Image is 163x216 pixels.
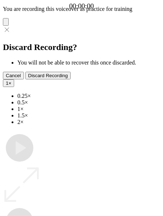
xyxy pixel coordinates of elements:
span: 1 [6,80,8,86]
p: You are recording this voiceover as practice for training [3,6,160,12]
li: 0.5× [17,99,160,106]
button: Discard Recording [25,72,71,79]
a: 00:00:00 [69,2,94,10]
li: 1.5× [17,112,160,119]
button: Cancel [3,72,24,79]
h2: Discard Recording? [3,42,160,52]
button: 1× [3,79,14,87]
li: 2× [17,119,160,125]
li: 1× [17,106,160,112]
li: You will not be able to recover this once discarded. [17,59,160,66]
li: 0.25× [17,93,160,99]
